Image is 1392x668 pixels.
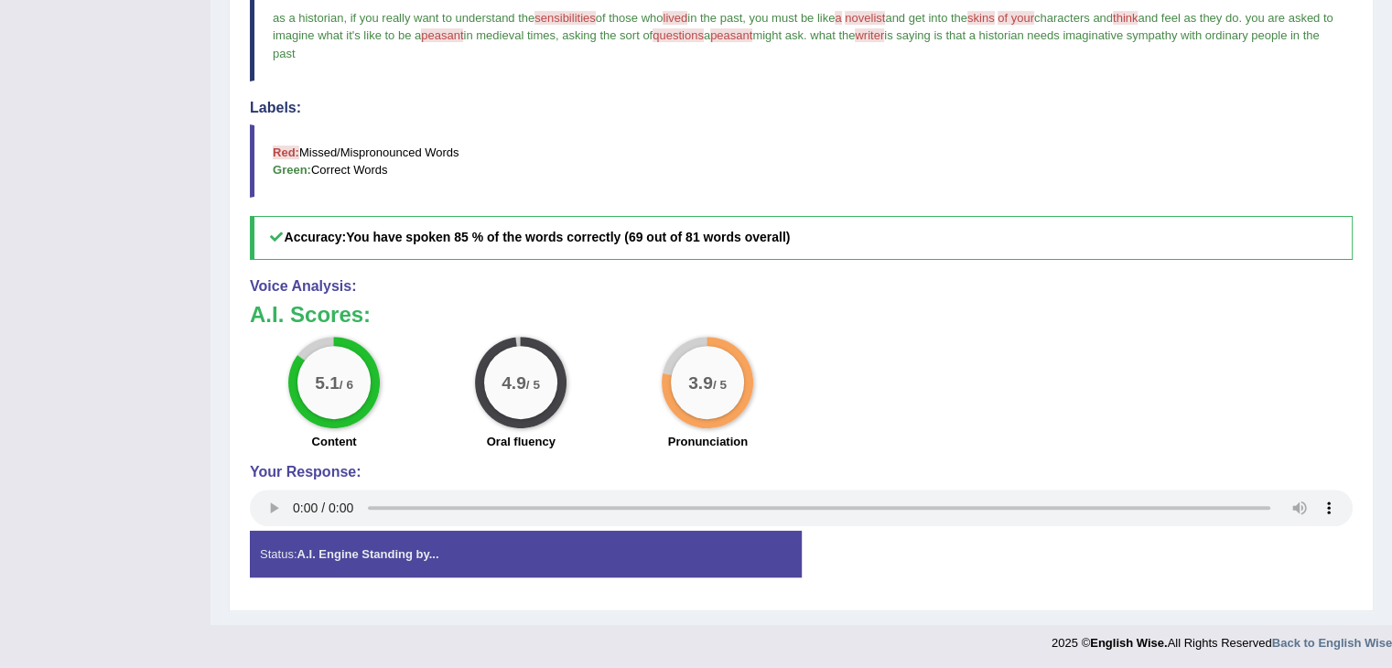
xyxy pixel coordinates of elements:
span: in the past [687,11,742,25]
span: think [1113,11,1138,25]
span: if you really want to understand the [351,11,535,25]
b: You have spoken 85 % of the words correctly (69 out of 81 words overall) [346,230,790,244]
span: novelist [845,11,885,25]
small: / 5 [713,377,727,391]
a: Back to English Wise [1272,636,1392,650]
span: . [804,28,807,42]
small: / 5 [526,377,540,391]
span: . [1238,11,1242,25]
strong: A.I. Engine Standing by... [297,547,438,561]
label: Oral fluency [487,433,556,450]
h4: Voice Analysis: [250,278,1353,295]
span: you must be like [749,11,835,25]
b: Green: [273,163,311,177]
span: and feel as they do [1138,11,1238,25]
h4: Labels: [250,100,1353,116]
big: 4.9 [502,372,526,393]
span: and get into the [885,11,967,25]
span: is saying is that a historian needs imaginative sympathy with ordinary people in the past [273,28,1322,59]
div: 2025 © All Rights Reserved [1052,625,1392,652]
big: 5.1 [315,372,340,393]
div: Status: [250,531,802,577]
span: what the [810,28,855,42]
label: Content [312,433,357,450]
span: of your [998,11,1034,25]
h5: Accuracy: [250,216,1353,259]
strong: English Wise. [1090,636,1167,650]
span: sensibilities [534,11,595,25]
small: / 6 [340,377,353,391]
span: of those who [596,11,664,25]
span: skins [967,11,995,25]
span: , [343,11,347,25]
span: writer [855,28,884,42]
span: might ask [752,28,804,42]
span: a [704,28,710,42]
span: , [742,11,746,25]
span: a [835,11,841,25]
h4: Your Response: [250,464,1353,480]
span: peasant [421,28,463,42]
span: in medieval times [463,28,555,42]
span: as a historian [273,11,343,25]
span: , [556,28,559,42]
blockquote: Missed/Mispronounced Words Correct Words [250,124,1353,198]
span: lived [663,11,687,25]
span: peasant [710,28,752,42]
b: A.I. Scores: [250,302,371,327]
span: questions [653,28,704,42]
b: Red: [273,145,299,159]
label: Pronunciation [668,433,748,450]
span: asking the sort of [562,28,653,42]
big: 3.9 [688,372,713,393]
span: characters and [1034,11,1113,25]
